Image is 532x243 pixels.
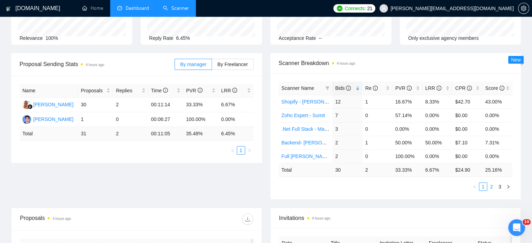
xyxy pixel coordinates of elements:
[408,35,479,41] span: Only exclusive agency members
[20,35,43,41] span: Relevance
[116,87,140,94] span: Replies
[221,88,237,93] span: LRR
[78,112,113,127] td: 1
[381,6,386,11] span: user
[392,136,423,149] td: 50.00%
[337,62,355,65] time: 4 hours ago
[186,88,203,93] span: PVR
[218,127,253,141] td: 6.45 %
[218,98,253,112] td: 6.67%
[20,127,78,141] td: Total
[148,127,183,141] td: 00:11:05
[230,148,235,152] span: left
[470,183,479,191] li: Previous Page
[506,185,510,189] span: right
[518,6,529,11] span: setting
[337,6,342,11] img: upwork-logo.png
[237,146,245,154] a: 1
[423,95,453,108] td: 8.33%
[20,214,136,225] div: Proposals
[149,35,173,41] span: Reply Rate
[113,84,148,98] th: Replies
[126,5,149,11] span: Dashboard
[82,5,103,11] a: homeHome
[467,86,472,91] span: info-circle
[78,98,113,112] td: 30
[279,35,316,41] span: Acceptance Rate
[392,122,423,136] td: 0.00%
[345,5,366,12] span: Connects:
[22,115,31,124] img: TV
[319,35,322,41] span: --
[183,112,218,127] td: 100.00%
[455,85,471,91] span: CPR
[523,219,531,225] span: 10
[245,146,254,155] li: Next Page
[332,122,362,136] td: 3
[324,83,331,93] span: filter
[482,95,512,108] td: 43.00%
[392,149,423,163] td: 100.00%
[482,136,512,149] td: 7.31%
[247,148,251,152] span: right
[511,57,521,63] span: New
[496,183,504,191] a: 3
[518,6,529,11] a: setting
[45,35,58,41] span: 100%
[487,183,496,191] li: 2
[52,217,71,221] time: 4 hours ago
[365,85,378,91] span: Re
[452,122,482,136] td: $0.00
[86,63,104,67] time: 4 hours ago
[22,100,31,109] img: NN
[20,60,175,69] span: Proposal Sending Stats
[282,126,335,132] a: .Net Full Stack - Mahesh
[22,116,73,122] a: TV[PERSON_NAME]
[362,122,392,136] td: 0
[180,62,206,67] span: By manager
[151,88,168,93] span: Time
[392,108,423,122] td: 57.14%
[423,122,453,136] td: 0.00%
[452,163,482,177] td: $ 24.90
[20,84,78,98] th: Name
[228,146,237,155] button: left
[237,146,245,155] li: 1
[392,95,423,108] td: 16.67%
[282,85,314,91] span: Scanner Name
[482,108,512,122] td: 0.00%
[117,6,122,10] span: dashboard
[332,163,362,177] td: 30
[217,62,248,67] span: By Freelancer
[373,86,378,91] span: info-circle
[335,85,351,91] span: Bids
[279,59,513,67] span: Scanner Breakdown
[148,112,183,127] td: 00:06:27
[279,214,512,222] span: Invitations
[452,149,482,163] td: $0.00
[198,88,203,93] span: info-circle
[452,95,482,108] td: $42.70
[452,108,482,122] td: $0.00
[332,136,362,149] td: 2
[504,183,512,191] button: right
[78,127,113,141] td: 31
[482,163,512,177] td: 25.16 %
[346,86,351,91] span: info-circle
[362,149,392,163] td: 0
[482,122,512,136] td: 0.00%
[407,86,412,91] span: info-circle
[508,219,525,236] iframe: Intercom live chat
[163,88,168,93] span: info-circle
[437,86,441,91] span: info-circle
[232,88,237,93] span: info-circle
[499,86,504,91] span: info-circle
[479,183,487,191] a: 1
[28,104,33,109] img: gigradar-bm.png
[6,3,11,14] img: logo
[332,149,362,163] td: 2
[423,108,453,122] td: 0.00%
[392,163,423,177] td: 33.33 %
[485,85,504,91] span: Score
[78,84,113,98] th: Proposals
